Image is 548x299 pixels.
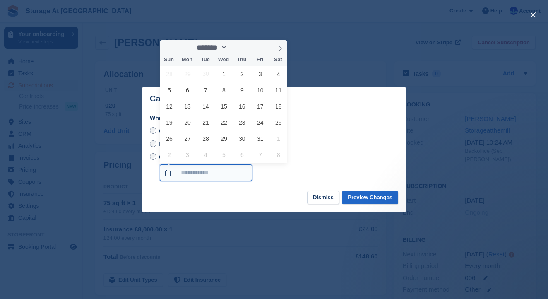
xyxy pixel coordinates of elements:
[216,147,232,163] span: November 5, 2025
[179,147,195,163] span: November 3, 2025
[196,57,214,63] span: Tue
[216,130,232,147] span: October 29, 2025
[234,130,250,147] span: October 30, 2025
[234,82,250,98] span: October 9, 2025
[216,114,232,130] span: October 22, 2025
[160,57,178,63] span: Sun
[252,130,268,147] span: October 31, 2025
[252,82,268,98] span: October 10, 2025
[342,191,398,205] button: Preview Changes
[179,66,195,82] span: September 29, 2025
[179,130,195,147] span: October 27, 2025
[227,43,253,52] input: Year
[216,82,232,98] span: October 8, 2025
[252,147,268,163] span: November 7, 2025
[214,57,233,63] span: Wed
[179,98,195,114] span: October 13, 2025
[270,130,286,147] span: November 1, 2025
[194,43,227,52] select: Month
[161,130,177,147] span: October 26, 2025
[197,98,214,114] span: October 14, 2025
[150,153,156,160] input: On a custom date
[161,82,177,98] span: October 5, 2025
[161,147,177,163] span: November 2, 2025
[216,66,232,82] span: October 1, 2025
[179,114,195,130] span: October 20, 2025
[159,128,238,134] span: Cancel at end of term - [DATE]
[270,66,286,82] span: October 4, 2025
[179,82,195,98] span: October 6, 2025
[216,98,232,114] span: October 15, 2025
[150,140,156,147] input: Immediately
[270,147,286,163] span: November 8, 2025
[161,66,177,82] span: September 28, 2025
[197,147,214,163] span: November 4, 2025
[252,114,268,130] span: October 24, 2025
[197,66,214,82] span: September 30, 2025
[526,8,540,22] button: close
[270,82,286,98] span: October 11, 2025
[159,154,205,160] span: On a custom date
[270,114,286,130] span: October 25, 2025
[233,57,251,63] span: Thu
[161,98,177,114] span: October 12, 2025
[150,127,156,134] input: Cancel at end of term - [DATE]
[234,147,250,163] span: November 6, 2025
[307,191,339,205] button: Dismiss
[159,141,190,147] span: Immediately
[252,98,268,114] span: October 17, 2025
[234,66,250,82] span: October 2, 2025
[252,66,268,82] span: October 3, 2025
[251,57,269,63] span: Fri
[197,82,214,98] span: October 7, 2025
[150,94,230,104] p: Cancel Subscription
[197,114,214,130] span: October 21, 2025
[178,57,196,63] span: Mon
[234,114,250,130] span: October 23, 2025
[234,98,250,114] span: October 16, 2025
[161,114,177,130] span: October 19, 2025
[160,164,252,181] input: On a custom date
[269,57,287,63] span: Sat
[150,114,398,123] label: When do you want to cancel the subscription?
[197,130,214,147] span: October 28, 2025
[270,98,286,114] span: October 18, 2025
